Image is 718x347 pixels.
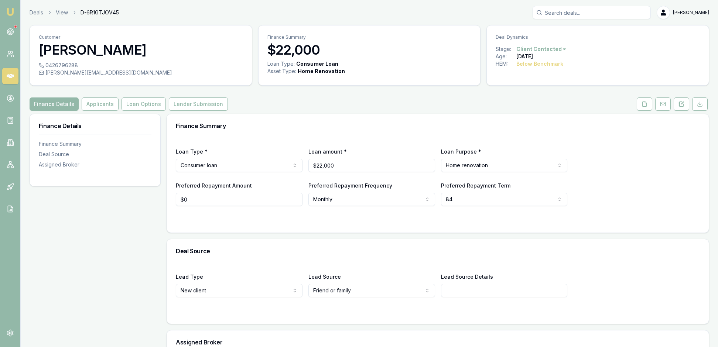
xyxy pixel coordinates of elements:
label: Loan Purpose * [441,148,481,155]
span: D-6R1GTJOV45 [81,9,119,16]
input: Search deals [533,6,651,19]
label: Preferred Repayment Amount [176,182,252,189]
label: Loan amount * [308,148,347,155]
p: Finance Summary [267,34,472,40]
label: Preferred Repayment Term [441,182,510,189]
a: Applicants [80,97,120,111]
p: Customer [39,34,243,40]
div: Finance Summary [39,140,151,148]
div: [PERSON_NAME][EMAIL_ADDRESS][DOMAIN_NAME] [39,69,243,76]
input: $ [176,193,302,206]
div: Assigned Broker [39,161,151,168]
a: Loan Options [120,97,167,111]
a: Finance Details [30,97,80,111]
h3: Assigned Broker [176,339,700,345]
label: Lead Type [176,274,203,280]
h3: Deal Source [176,248,700,254]
div: Loan Type: [267,60,295,68]
h3: Finance Summary [176,123,700,129]
button: Finance Details [30,97,79,111]
div: HEM: [496,60,516,68]
div: Consumer Loan [296,60,338,68]
p: Deal Dynamics [496,34,700,40]
a: Deals [30,9,43,16]
button: Loan Options [122,97,166,111]
h3: Finance Details [39,123,151,129]
input: $ [308,159,435,172]
a: View [56,9,68,16]
h3: $22,000 [267,42,472,57]
label: Lead Source [308,274,341,280]
nav: breadcrumb [30,9,119,16]
div: [DATE] [516,53,533,60]
span: [PERSON_NAME] [673,10,709,16]
button: Applicants [82,97,119,111]
div: 0426796288 [39,62,243,69]
button: Lender Submission [169,97,228,111]
label: Loan Type * [176,148,208,155]
button: Client Contacted [516,45,567,53]
label: Preferred Repayment Frequency [308,182,392,189]
div: Stage: [496,45,516,53]
div: Age: [496,53,516,60]
div: Below Benchmark [516,60,563,68]
label: Lead Source Details [441,274,493,280]
img: emu-icon-u.png [6,7,15,16]
div: Asset Type : [267,68,296,75]
div: Deal Source [39,151,151,158]
div: Home Renovation [298,68,345,75]
h3: [PERSON_NAME] [39,42,243,57]
a: Lender Submission [167,97,229,111]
